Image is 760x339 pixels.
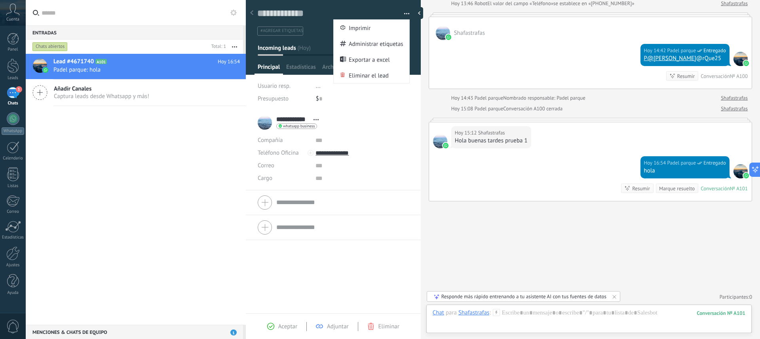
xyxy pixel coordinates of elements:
div: $ [316,93,409,105]
span: Hoy 16:54 [218,58,240,66]
div: Marque resuelto [659,185,695,192]
span: Exportar a excel [349,51,390,67]
div: Total: 1 [208,43,226,51]
div: Ayuda [2,290,25,295]
div: Leads [2,76,25,81]
div: Responde más rápido entrenando a tu asistente AI con tus fuentes de datos [441,293,606,300]
div: Resumir [677,72,695,80]
span: Presupuesto [258,95,289,102]
span: Padel parque [475,105,503,112]
div: Cargo [258,172,310,185]
div: № A100 [730,73,748,80]
span: Usuario resp. [258,82,291,90]
div: Shafastrafas [458,309,489,316]
div: Conversación [701,185,730,192]
div: WhatsApp [2,127,24,135]
span: Estadísticas [286,63,316,75]
div: Conversación A100 cerrada [503,105,562,113]
div: Entradas [26,25,243,40]
a: P@[PERSON_NAME] [644,55,696,62]
img: waba.svg [446,34,451,40]
span: para [446,309,457,317]
div: Chats abiertos [32,42,68,51]
span: Cargo [258,175,272,181]
img: waba.svg [743,61,749,66]
span: Padel parque (Oficina de Venta) [667,47,696,55]
span: whatsapp business [283,124,315,128]
button: Teléfono Oficina [258,147,299,159]
span: Shafastrafas [433,134,447,148]
span: Principal [258,63,280,75]
div: 101 [697,310,745,316]
div: Hoy 14:42 [644,47,667,55]
span: Shafastrafas [478,129,505,137]
div: № A101 [730,185,748,192]
div: Compañía [258,134,310,147]
span: Padel parque [733,52,748,66]
div: Calendario [2,156,25,161]
span: Imprimir [349,20,370,36]
div: Presupuesto [258,93,310,105]
span: Lead #4671740 [53,58,94,66]
span: Shafastrafas [454,29,485,37]
span: Aceptar [278,323,297,330]
div: Menciones & Chats de equipo [26,325,243,339]
span: Cuenta [6,17,19,22]
span: A101 [95,59,107,64]
span: 1 [230,330,237,335]
span: : [489,309,490,317]
div: Chats [2,101,25,106]
span: Teléfono Oficina [258,149,299,157]
div: Nombrado responsable: Padel parque [451,94,585,102]
a: Shafastrafas [721,94,748,102]
div: Usuario resp. [258,80,310,93]
span: Padel parque [475,95,503,101]
span: Shafastrafas [436,26,450,40]
span: Captura leads desde Whatsapp y más! [54,93,149,100]
span: Archivos [322,63,344,75]
span: #agregar etiquetas [260,28,303,34]
div: hola [644,167,726,175]
a: Shafastrafas [721,105,748,113]
img: waba.svg [443,143,448,148]
span: Padel parque (Oficina de Venta) [667,159,696,167]
span: Eliminar el lead [349,67,389,83]
div: Conversación [701,73,730,80]
span: 1 [16,86,22,93]
img: waba.svg [43,67,48,73]
div: Hoy 15:08 [451,105,475,113]
span: Correo [258,162,274,169]
span: Administrar etiquetas [349,36,403,51]
div: Hoy 15:12 [455,129,478,137]
span: 0 [749,294,752,300]
a: Lead #4671740 A101 Hoy 16:54 Padel parque: hola [26,54,246,79]
div: Ajustes [2,263,25,268]
img: waba.svg [743,173,749,178]
span: Añadir Canales [54,85,149,93]
div: Estadísticas [2,235,25,240]
a: Exportar a excel [334,51,409,67]
div: Panel [2,47,25,52]
span: Adjuntar [327,323,349,330]
span: Padel parque [733,164,748,178]
span: Entregado [703,47,726,55]
div: Ocultar [415,7,423,19]
div: @rQue25 [644,55,726,62]
span: ... [316,82,321,90]
button: Más [226,40,243,54]
span: Eliminar [378,323,399,330]
div: Resumir [632,185,650,192]
div: Listas [2,184,25,189]
a: Participantes:0 [720,294,752,300]
span: Entregado [703,159,726,167]
button: Correo [258,159,274,172]
div: Hoy 14:43 [451,94,475,102]
span: Padel parque: hola [53,66,225,74]
div: Correo [2,209,25,214]
div: Hoy 16:54 [644,159,667,167]
div: Hola buenas tardes prueba 1 [455,137,528,145]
